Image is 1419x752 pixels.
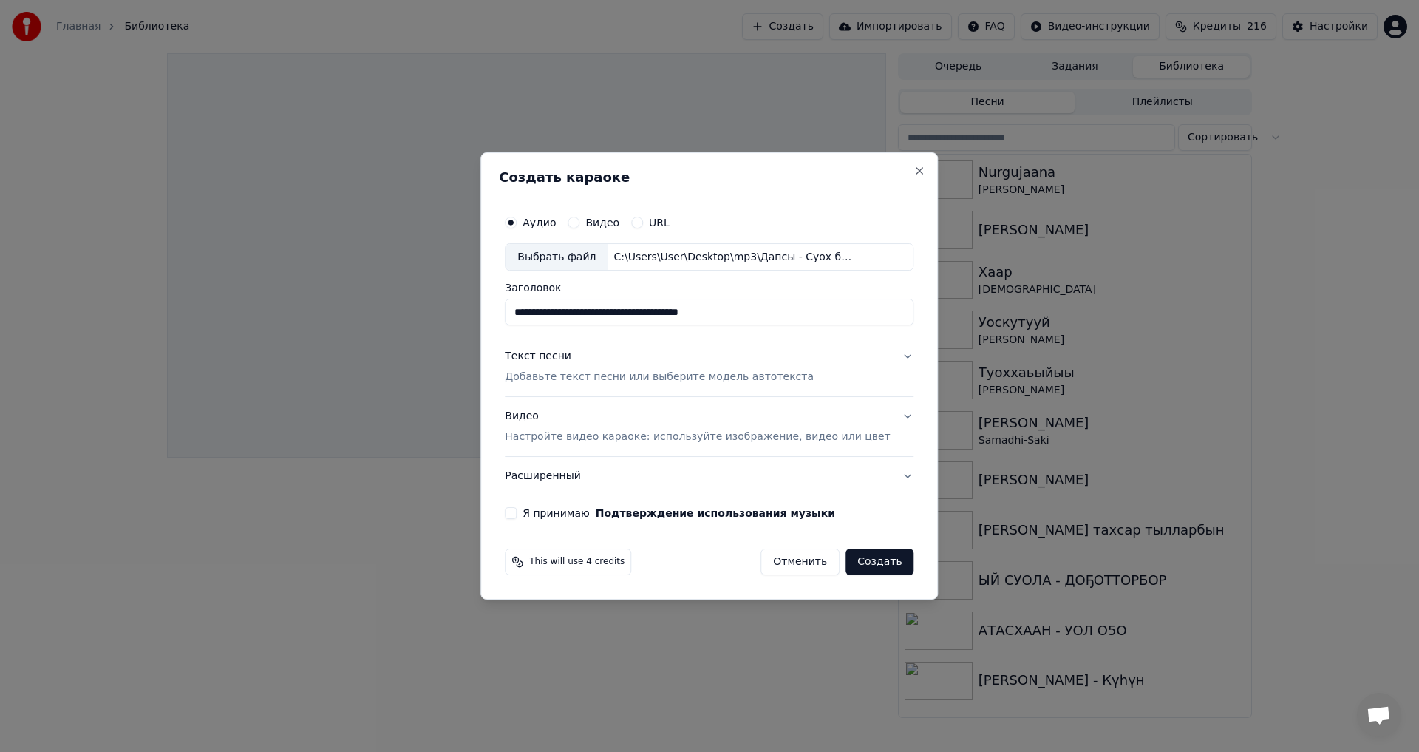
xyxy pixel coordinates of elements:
[505,283,913,294] label: Заголовок
[505,338,913,397] button: Текст песниДобавьте текст песни или выберите модель автотекста
[499,171,919,184] h2: Создать караоке
[585,217,619,228] label: Видео
[505,350,571,365] div: Текст песни
[529,556,625,568] span: This will use 4 credits
[505,410,890,445] div: Видео
[505,370,814,385] p: Добавьте текст песни или выберите модель автотекста
[505,457,913,495] button: Расширенный
[505,430,890,444] p: Настройте видео караоке: используйте изображение, видео или цвет
[523,217,556,228] label: Аудио
[760,549,840,575] button: Отменить
[608,250,859,265] div: C:\Users\User\Desktop\mp3\Дапсы - Суох буоллу им балай_([DOMAIN_NAME]).mp3
[505,398,913,457] button: ВидеоНастройте видео караоке: используйте изображение, видео или цвет
[845,549,913,575] button: Создать
[649,217,670,228] label: URL
[506,244,608,271] div: Выбрать файл
[596,508,835,518] button: Я принимаю
[523,508,835,518] label: Я принимаю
